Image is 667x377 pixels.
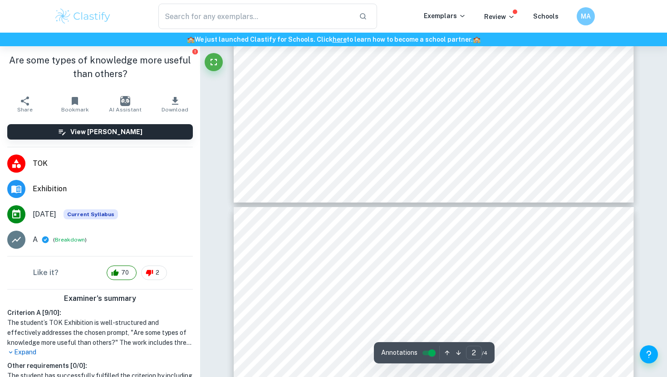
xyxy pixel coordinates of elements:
p: Expand [7,348,193,357]
span: 🏫 [187,36,195,43]
img: Clastify logo [54,7,112,25]
span: ( ) [53,236,87,244]
p: Exemplars [424,11,466,21]
h6: Examiner's summary [4,293,196,304]
button: View [PERSON_NAME] [7,124,193,140]
p: A [33,234,38,245]
span: TOK [33,158,193,169]
h6: View [PERSON_NAME] [70,127,142,137]
div: 2 [141,266,167,280]
span: Exhibition [33,184,193,194]
span: Bookmark [61,106,89,113]
span: Download [162,106,188,113]
span: 🏫 [473,36,481,43]
button: AI Assistant [100,92,150,117]
div: 70 [107,266,137,280]
span: AI Assistant [109,106,142,113]
span: 2 [151,268,164,277]
p: Review [484,12,515,22]
button: Help and Feedback [640,345,658,363]
span: whose knowledge is being used in such a way that its utility is largely dependent on the [282,68,568,76]
button: Download [150,92,200,117]
button: Breakdown [55,236,85,244]
h6: Like it? [33,267,59,278]
h6: Criterion A [ 9 / 10 ]: [7,308,193,318]
a: Schools [533,13,559,20]
span: / 4 [482,349,487,357]
span: Share [17,106,33,113]
img: AI Assistant [120,96,130,106]
h6: MA [581,11,591,21]
button: Report issue [191,48,198,55]
span: degree of usefulness of the same knowledge would be minuscule if the desire for a specific [282,48,580,56]
h6: We just launched Clastify for Schools. Click to learn how to become a school partner. [2,34,665,44]
button: MA [577,7,595,25]
h6: Other requirements [ 0 / 0 ]: [7,361,193,371]
span: 70 [116,268,134,277]
span: Annotations [381,348,417,358]
button: Bookmark [50,92,100,117]
button: Fullscreen [205,53,223,71]
span: Current Syllabus [64,209,118,219]
h1: The student’s TOK Exhibition is well-structured and effectively addresses the chosen prompt, "Are... [7,318,193,348]
a: here [333,36,347,43]
span: [DATE] [33,209,56,220]
span: result was driven by a weak intention. As a result, this bomb is representative of an object [282,58,576,66]
span: person using it. [282,77,333,86]
input: Search for any exemplars... [158,4,352,29]
h1: Are some types of knowledge more useful than others? [7,53,193,81]
div: This exemplar is based on the current syllabus. Feel free to refer to it for inspiration/ideas wh... [64,209,118,219]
